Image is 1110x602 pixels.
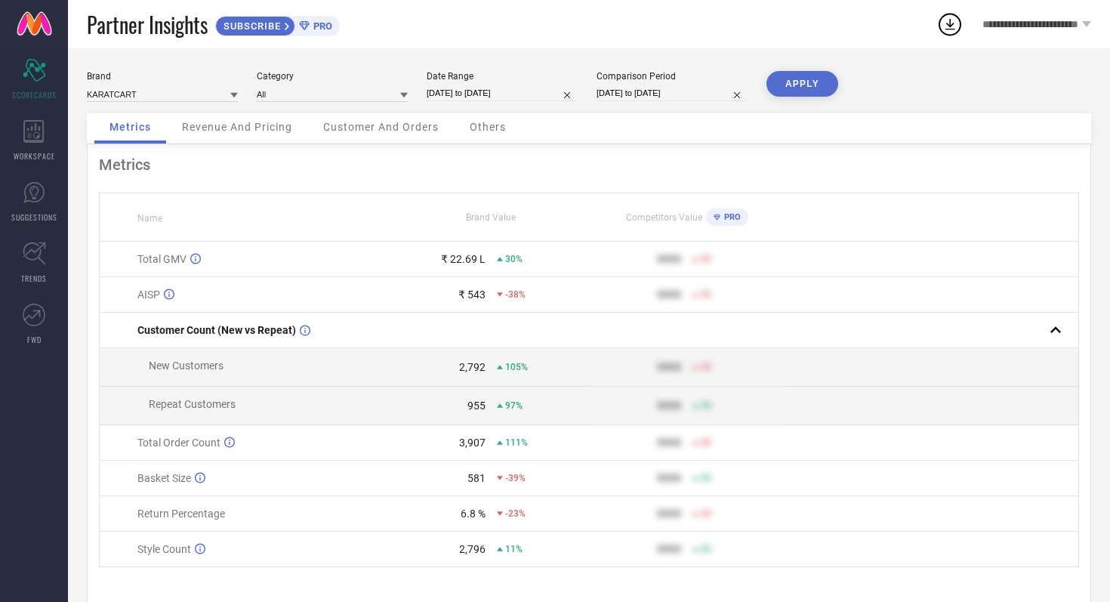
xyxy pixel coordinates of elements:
[87,71,238,82] div: Brand
[137,508,225,520] span: Return Percentage
[701,254,711,264] span: 50
[14,150,55,162] span: WORKSPACE
[936,11,964,38] div: Open download list
[657,437,681,449] div: 9999
[467,400,486,412] div: 955
[137,472,191,484] span: Basket Size
[459,543,486,555] div: 2,796
[215,12,340,36] a: SUBSCRIBEPRO
[505,400,523,411] span: 97%
[257,71,408,82] div: Category
[657,361,681,373] div: 9999
[505,508,526,519] span: -23%
[701,473,711,483] span: 50
[427,71,578,82] div: Date Range
[137,253,187,265] span: Total GMV
[505,437,528,448] span: 111%
[323,121,439,133] span: Customer And Orders
[657,400,681,412] div: 9999
[427,85,578,101] input: Select date range
[701,544,711,554] span: 50
[27,334,42,345] span: FWD
[597,71,748,82] div: Comparison Period
[467,472,486,484] div: 581
[701,362,711,372] span: 50
[458,289,486,301] div: ₹ 543
[597,85,748,101] input: Select comparison period
[701,289,711,300] span: 50
[12,89,57,100] span: SCORECARDS
[505,254,523,264] span: 30%
[99,156,1079,174] div: Metrics
[505,362,528,372] span: 105%
[766,71,838,97] button: APPLY
[657,472,681,484] div: 9999
[149,398,236,410] span: Repeat Customers
[87,9,208,40] span: Partner Insights
[182,121,292,133] span: Revenue And Pricing
[137,324,296,336] span: Customer Count (New vs Repeat)
[657,508,681,520] div: 9999
[21,273,47,284] span: TRENDS
[701,400,711,411] span: 50
[137,543,191,555] span: Style Count
[701,437,711,448] span: 50
[505,544,523,554] span: 11%
[216,20,285,32] span: SUBSCRIBE
[505,473,526,483] span: -39%
[720,212,741,222] span: PRO
[149,360,224,372] span: New Customers
[137,437,220,449] span: Total Order Count
[137,213,162,224] span: Name
[657,543,681,555] div: 9999
[470,121,506,133] span: Others
[657,289,681,301] div: 9999
[701,508,711,519] span: 50
[657,253,681,265] div: 9999
[459,361,486,373] div: 2,792
[626,212,702,223] span: Competitors Value
[109,121,151,133] span: Metrics
[137,289,160,301] span: AISP
[11,211,57,223] span: SUGGESTIONS
[461,508,486,520] div: 6.8 %
[310,20,332,32] span: PRO
[459,437,486,449] div: 3,907
[505,289,526,300] span: -38%
[441,253,486,265] div: ₹ 22.69 L
[466,212,516,223] span: Brand Value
